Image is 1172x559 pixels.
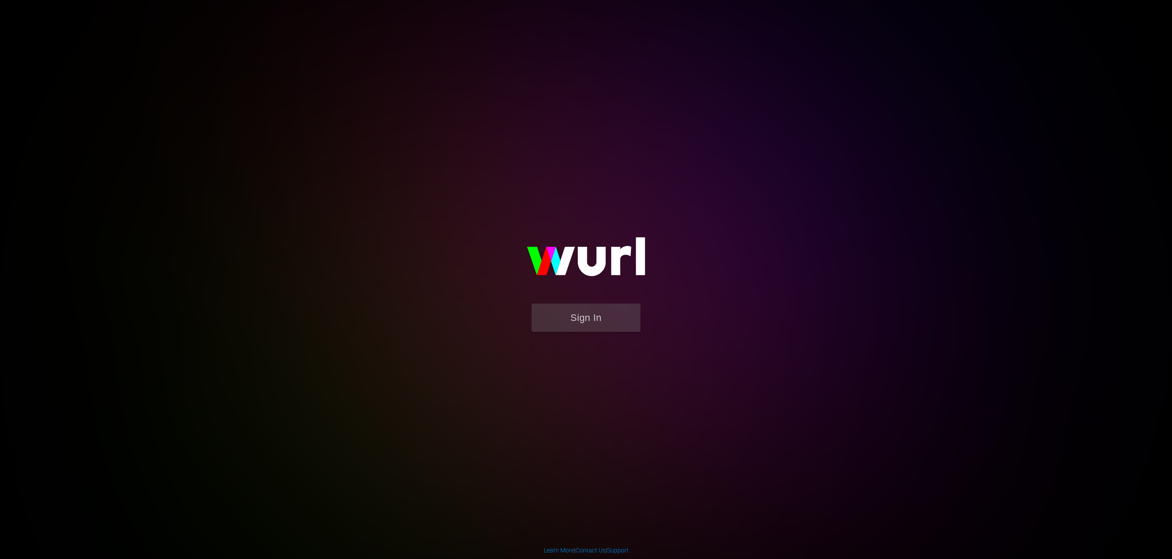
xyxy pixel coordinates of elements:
img: wurl-logo-on-black-223613ac3d8ba8fe6dc639794a292ebdb59501304c7dfd60c99c58986ef67473.svg [499,218,673,303]
a: Support [607,547,629,554]
div: | | [544,546,629,555]
button: Sign In [531,303,641,332]
a: Contact Us [576,547,606,554]
a: Learn More [544,547,574,554]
